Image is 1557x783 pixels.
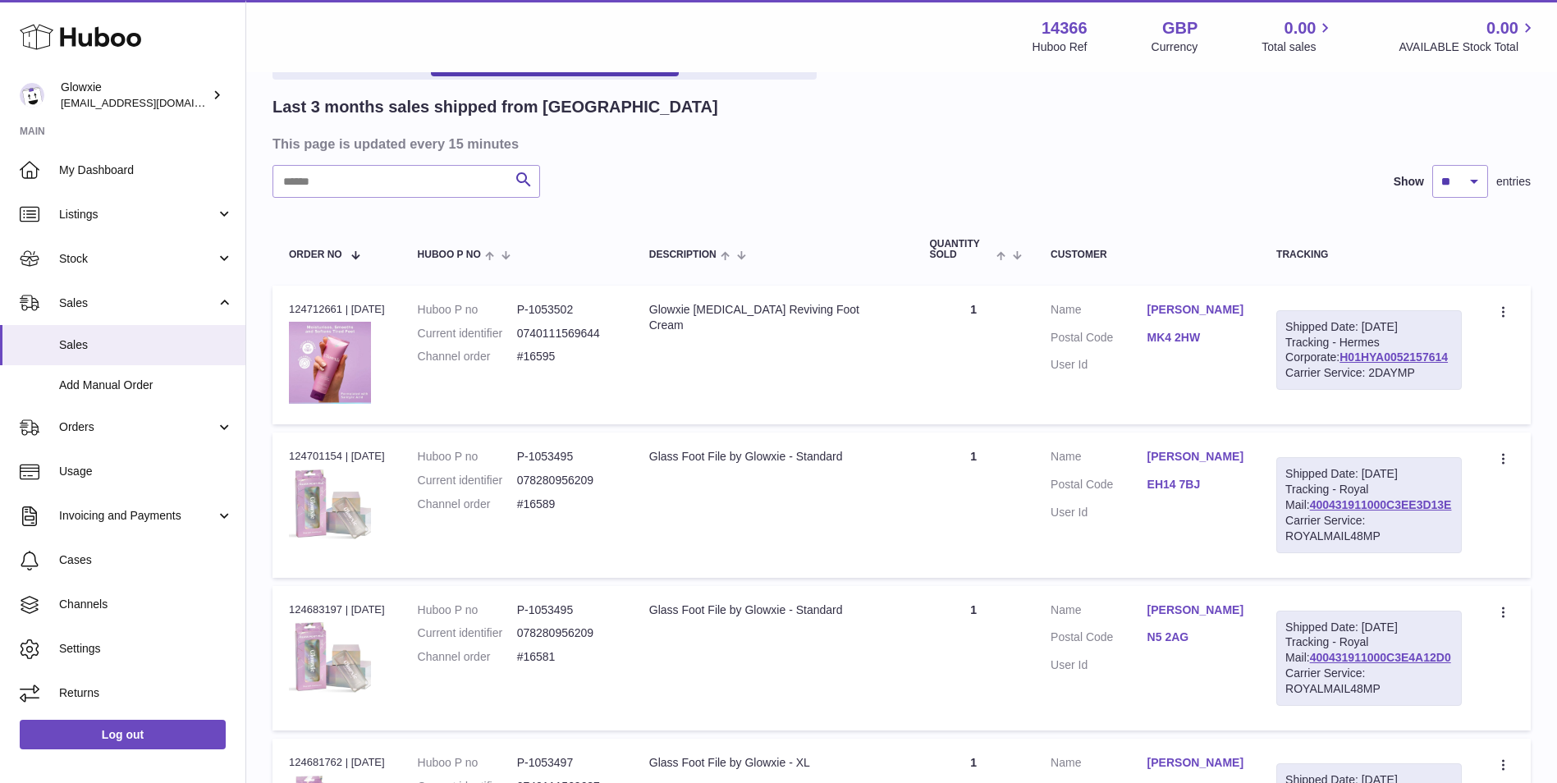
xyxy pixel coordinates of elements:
span: 0.00 [1486,17,1518,39]
div: Glowxie [MEDICAL_DATA] Reviving Foot Cream [649,302,897,333]
dd: #16589 [517,497,616,512]
dd: 0740111569644 [517,326,616,341]
div: Glass Foot File by Glowxie - Standard [649,602,897,618]
div: Glowxie [61,80,208,111]
span: Usage [59,464,233,479]
span: Stock [59,251,216,267]
span: AVAILABLE Stock Total [1399,39,1537,55]
dt: Current identifier [418,625,517,641]
td: 1 [913,286,1034,424]
dt: User Id [1051,657,1147,673]
span: Listings [59,207,216,222]
strong: 14366 [1042,17,1088,39]
div: Tracking - Hermes Corporate: [1276,310,1462,391]
dd: #16595 [517,349,616,364]
dt: User Id [1051,357,1147,373]
td: 1 [913,433,1034,577]
div: Shipped Date: [DATE] [1285,319,1453,335]
span: Cases [59,552,233,568]
div: Carrier Service: ROYALMAIL48MP [1285,513,1453,544]
dt: Current identifier [418,473,517,488]
h2: Last 3 months sales shipped from [GEOGRAPHIC_DATA] [272,96,718,118]
span: Settings [59,641,233,657]
label: Show [1394,174,1424,190]
div: 124712661 | [DATE] [289,302,385,317]
a: 400431911000C3EE3D13E [1310,498,1452,511]
span: Quantity Sold [929,239,991,260]
dt: Name [1051,449,1147,469]
dt: Huboo P no [418,449,517,465]
div: Carrier Service: 2DAYMP [1285,365,1453,381]
div: Huboo Ref [1033,39,1088,55]
div: Glass Foot File by Glowxie - XL [649,755,897,771]
div: 124683197 | [DATE] [289,602,385,617]
span: Channels [59,597,233,612]
span: 0.00 [1285,17,1317,39]
dt: Huboo P no [418,302,517,318]
a: 0.00 AVAILABLE Stock Total [1399,17,1537,55]
div: Carrier Service: ROYALMAIL48MP [1285,666,1453,697]
dd: P-1053497 [517,755,616,771]
div: 124681762 | [DATE] [289,755,385,770]
span: Add Manual Order [59,378,233,393]
dt: Name [1051,602,1147,622]
dd: P-1053495 [517,602,616,618]
dt: Postal Code [1051,630,1147,649]
dd: P-1053502 [517,302,616,318]
a: [PERSON_NAME] [1147,302,1243,318]
span: Invoicing and Payments [59,508,216,524]
div: Glass Foot File by Glowxie - Standard [649,449,897,465]
a: Log out [20,720,226,749]
img: 1753479649.jpeg [289,322,371,404]
dt: Name [1051,302,1147,322]
span: Sales [59,295,216,311]
span: [EMAIL_ADDRESS][DOMAIN_NAME] [61,96,241,109]
div: Currency [1152,39,1198,55]
span: Orders [59,419,216,435]
img: 1753442419.jpg [289,469,371,540]
span: Description [649,250,717,260]
a: H01HYA0052157614 [1339,350,1448,364]
dt: Current identifier [418,326,517,341]
div: Customer [1051,250,1243,260]
span: My Dashboard [59,163,233,178]
img: 1753442419.jpg [289,622,371,693]
dt: Channel order [418,497,517,512]
dt: Postal Code [1051,330,1147,350]
span: Sales [59,337,233,353]
div: Tracking [1276,250,1462,260]
img: internalAdmin-14366@internal.huboo.com [20,83,44,108]
dd: 078280956209 [517,625,616,641]
a: N5 2AG [1147,630,1243,645]
a: [PERSON_NAME] [1147,449,1243,465]
a: 0.00 Total sales [1262,17,1335,55]
dd: P-1053495 [517,449,616,465]
span: Order No [289,250,342,260]
dt: Huboo P no [418,755,517,771]
dt: Channel order [418,349,517,364]
strong: GBP [1162,17,1198,39]
div: 124701154 | [DATE] [289,449,385,464]
a: 400431911000C3E4A12D0 [1310,651,1451,664]
h3: This page is updated every 15 minutes [272,135,1527,153]
dd: #16581 [517,649,616,665]
td: 1 [913,586,1034,730]
dt: Huboo P no [418,602,517,618]
span: Huboo P no [418,250,481,260]
dt: Channel order [418,649,517,665]
a: EH14 7BJ [1147,477,1243,492]
a: [PERSON_NAME] [1147,755,1243,771]
dt: Name [1051,755,1147,775]
div: Shipped Date: [DATE] [1285,466,1453,482]
span: entries [1496,174,1531,190]
dt: Postal Code [1051,477,1147,497]
span: Returns [59,685,233,701]
dd: 078280956209 [517,473,616,488]
dt: User Id [1051,505,1147,520]
div: Tracking - Royal Mail: [1276,611,1462,706]
a: [PERSON_NAME] [1147,602,1243,618]
a: MK4 2HW [1147,330,1243,346]
div: Tracking - Royal Mail: [1276,457,1462,552]
span: Total sales [1262,39,1335,55]
div: Shipped Date: [DATE] [1285,620,1453,635]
